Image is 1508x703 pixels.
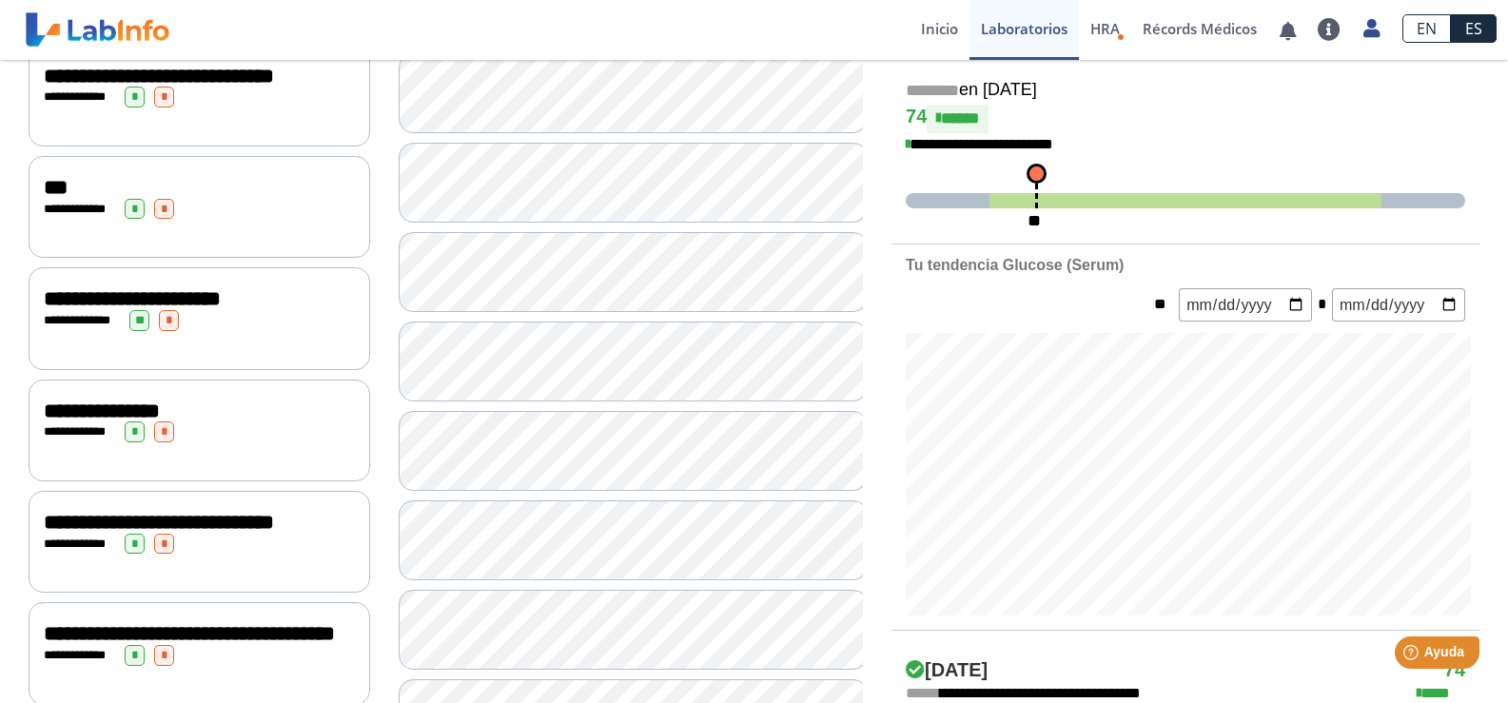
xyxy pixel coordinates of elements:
b: Tu tendencia Glucose (Serum) [906,257,1124,273]
a: EN [1402,14,1451,43]
iframe: Help widget launcher [1339,629,1487,682]
h4: [DATE] [906,659,988,682]
span: HRA [1090,19,1120,38]
a: ES [1451,14,1497,43]
input: mm/dd/yyyy [1179,288,1312,322]
input: mm/dd/yyyy [1332,288,1465,322]
h4: 74 [906,105,1465,133]
h5: en [DATE] [906,80,1465,102]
